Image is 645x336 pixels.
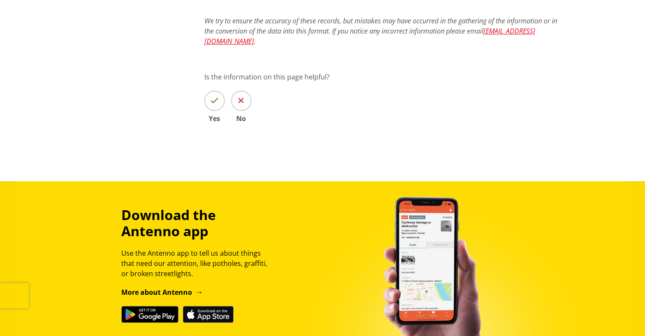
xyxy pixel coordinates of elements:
[204,115,225,122] span: Yes
[183,306,234,323] img: Download on the App Store
[121,306,179,323] img: Get it on Google Play
[231,115,251,122] span: No
[121,288,203,297] a: More about Antenno
[121,248,275,279] p: Use the Antenno app to tell us about things that need our attention, like potholes, graffiti, or ...
[204,72,566,82] p: Is the information on this page helpful?
[606,300,637,331] iframe: Messenger Launcher
[121,207,275,240] h3: Download the Antenno app
[204,16,557,46] em: We try to ensure the accuracy of these records, but mistakes may have occurred in the gathering o...
[204,26,535,46] a: [EMAIL_ADDRESS][DOMAIN_NAME]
